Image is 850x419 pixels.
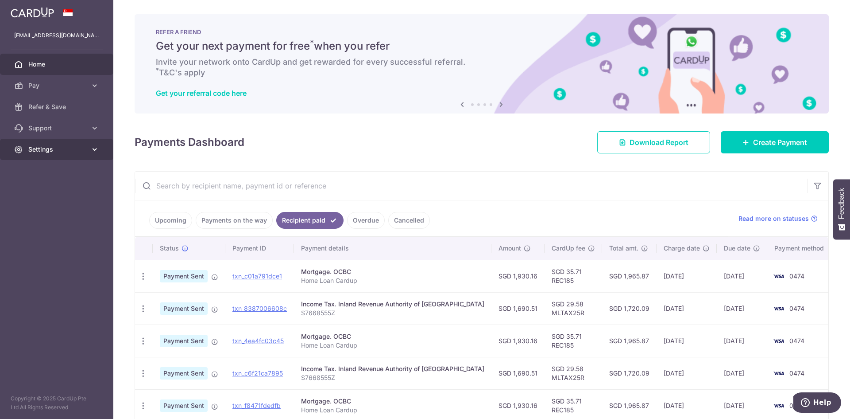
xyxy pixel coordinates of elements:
[789,337,804,345] span: 0474
[301,309,484,317] p: S7668555Z
[347,212,385,229] a: Overdue
[491,325,545,357] td: SGD 1,930.16
[156,89,247,98] a: Get your referral code here
[160,302,208,315] span: Payment Sent
[301,341,484,350] p: Home Loan Cardup
[28,81,87,90] span: Pay
[657,325,717,357] td: [DATE]
[833,179,850,239] button: Feedback - Show survey
[793,392,841,415] iframe: Opens a widget where you can find more information
[767,237,835,260] th: Payment method
[657,357,717,389] td: [DATE]
[770,271,788,282] img: Bank Card
[28,145,87,154] span: Settings
[225,237,294,260] th: Payment ID
[789,369,804,377] span: 0474
[552,244,585,253] span: CardUp fee
[545,292,602,325] td: SGD 29.58 MLTAX25R
[491,260,545,292] td: SGD 1,930.16
[721,131,829,153] a: Create Payment
[301,406,484,415] p: Home Loan Cardup
[301,373,484,382] p: S7668555Z
[630,137,688,148] span: Download Report
[156,57,807,78] h6: Invite your network onto CardUp and get rewarded for every successful referral. T&C's apply
[717,260,767,292] td: [DATE]
[545,260,602,292] td: SGD 35.71 REC185
[232,402,281,409] a: txn_f8471fdedfb
[160,367,208,380] span: Payment Sent
[838,188,846,219] span: Feedback
[724,244,750,253] span: Due date
[657,260,717,292] td: [DATE]
[28,60,87,69] span: Home
[14,31,99,40] p: [EMAIL_ADDRESS][DOMAIN_NAME]
[28,124,87,133] span: Support
[135,134,244,150] h4: Payments Dashboard
[160,244,179,253] span: Status
[545,325,602,357] td: SGD 35.71 REC185
[602,357,657,389] td: SGD 1,720.09
[232,337,284,345] a: txn_4ea4fc03c45
[135,172,807,200] input: Search by recipient name, payment id or reference
[770,303,788,314] img: Bank Card
[160,270,208,282] span: Payment Sent
[388,212,430,229] a: Cancelled
[738,214,818,223] a: Read more on statuses
[135,14,829,114] img: RAF banner
[196,212,273,229] a: Payments on the way
[491,292,545,325] td: SGD 1,690.51
[160,335,208,347] span: Payment Sent
[770,368,788,379] img: Bank Card
[789,272,804,280] span: 0474
[602,325,657,357] td: SGD 1,965.87
[753,137,807,148] span: Create Payment
[301,300,484,309] div: Income Tax. Inland Revenue Authority of [GEOGRAPHIC_DATA]
[232,272,282,280] a: txn_c01a791dce1
[770,400,788,411] img: Bank Card
[160,399,208,412] span: Payment Sent
[301,397,484,406] div: Mortgage. OCBC
[717,357,767,389] td: [DATE]
[301,364,484,373] div: Income Tax. Inland Revenue Authority of [GEOGRAPHIC_DATA]
[156,39,807,53] h5: Get your next payment for free when you refer
[232,369,283,377] a: txn_c6f21ca7895
[232,305,287,312] a: txn_8387006608c
[301,267,484,276] div: Mortgage. OCBC
[602,260,657,292] td: SGD 1,965.87
[498,244,521,253] span: Amount
[545,357,602,389] td: SGD 29.58 MLTAX25R
[301,332,484,341] div: Mortgage. OCBC
[717,325,767,357] td: [DATE]
[609,244,638,253] span: Total amt.
[491,357,545,389] td: SGD 1,690.51
[789,402,804,409] span: 0474
[717,292,767,325] td: [DATE]
[301,276,484,285] p: Home Loan Cardup
[657,292,717,325] td: [DATE]
[294,237,491,260] th: Payment details
[28,102,87,111] span: Refer & Save
[156,28,807,35] p: REFER A FRIEND
[276,212,344,229] a: Recipient paid
[149,212,192,229] a: Upcoming
[11,7,54,18] img: CardUp
[789,305,804,312] span: 0474
[597,131,710,153] a: Download Report
[602,292,657,325] td: SGD 1,720.09
[738,214,809,223] span: Read more on statuses
[770,336,788,346] img: Bank Card
[664,244,700,253] span: Charge date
